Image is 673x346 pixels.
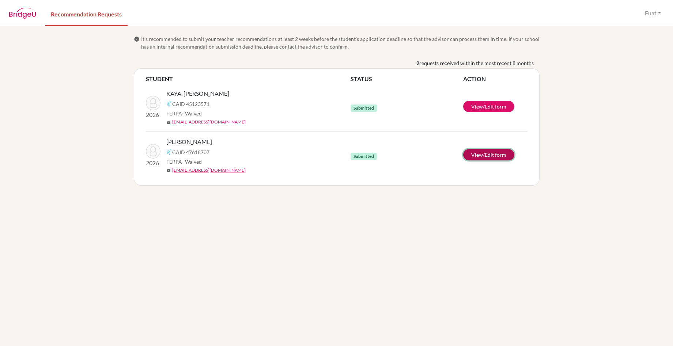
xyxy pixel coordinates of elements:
span: CAID 45123571 [172,100,209,108]
img: Common App logo [166,101,172,107]
span: mail [166,168,171,173]
span: KAYA, [PERSON_NAME] [166,89,229,98]
span: Submitted [351,153,377,160]
th: ACTION [463,75,528,83]
a: View/Edit form [463,149,514,160]
span: info [134,36,140,42]
span: - Waived [182,110,202,117]
p: 2026 [146,110,160,119]
a: [EMAIL_ADDRESS][DOMAIN_NAME] [172,167,246,174]
span: FERPA [166,158,202,166]
span: FERPA [166,110,202,117]
b: 2 [416,59,419,67]
img: ARSLAN, Başak [146,144,160,159]
th: STATUS [351,75,463,83]
a: Recommendation Requests [45,1,128,26]
th: STUDENT [146,75,351,83]
img: KAYA, Melike Rana [146,96,160,110]
a: [EMAIL_ADDRESS][DOMAIN_NAME] [172,119,246,125]
a: View/Edit form [463,101,514,112]
button: Fuat [642,6,664,20]
span: [PERSON_NAME] [166,137,212,146]
p: 2026 [146,159,160,167]
img: BridgeU logo [9,8,36,19]
span: mail [166,120,171,125]
span: CAID 47618707 [172,148,209,156]
span: It’s recommended to submit your teacher recommendations at least 2 weeks before the student’s app... [141,35,540,50]
span: Submitted [351,104,377,112]
span: - Waived [182,159,202,165]
span: requests received within the most recent 8 months [419,59,534,67]
img: Common App logo [166,149,172,155]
